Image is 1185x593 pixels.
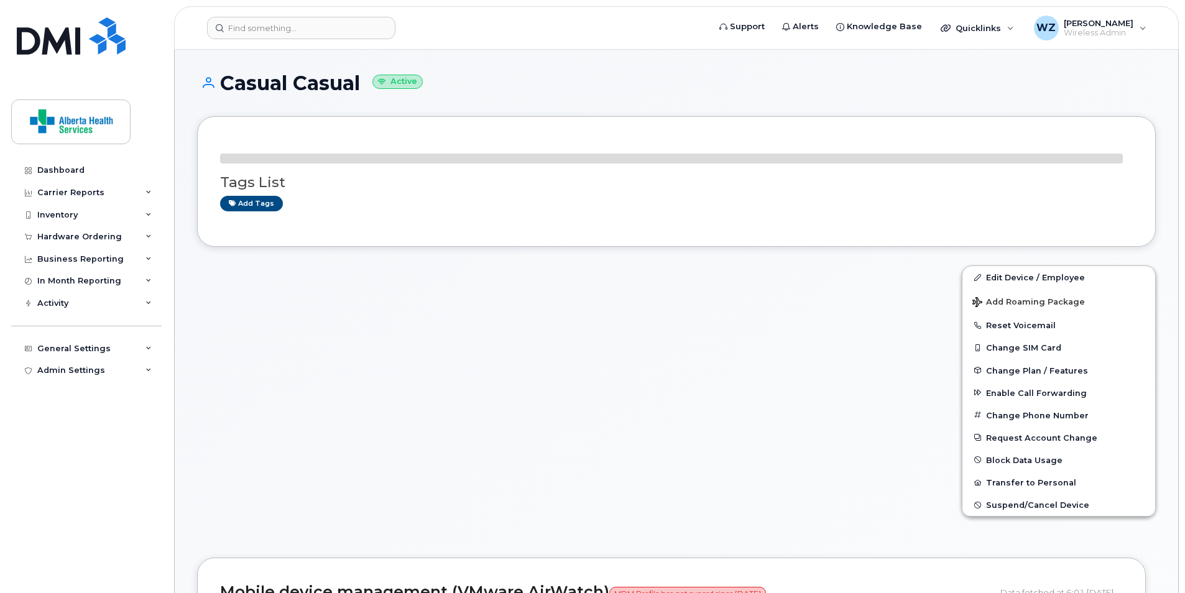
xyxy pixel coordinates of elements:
h3: Tags List [220,175,1133,190]
span: Enable Call Forwarding [986,388,1087,397]
button: Suspend/Cancel Device [962,494,1155,516]
button: Change SIM Card [962,336,1155,359]
button: Request Account Change [962,426,1155,449]
span: Suspend/Cancel Device [986,500,1089,510]
span: Change Plan / Features [986,365,1088,375]
button: Change Phone Number [962,404,1155,426]
a: Edit Device / Employee [962,266,1155,288]
button: Block Data Usage [962,449,1155,471]
a: Add tags [220,196,283,211]
button: Enable Call Forwarding [962,382,1155,404]
button: Change Plan / Features [962,359,1155,382]
span: Add Roaming Package [972,297,1085,309]
button: Add Roaming Package [962,288,1155,314]
button: Transfer to Personal [962,471,1155,494]
small: Active [372,75,423,89]
h1: Casual Casual [197,72,1156,94]
button: Reset Voicemail [962,314,1155,336]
